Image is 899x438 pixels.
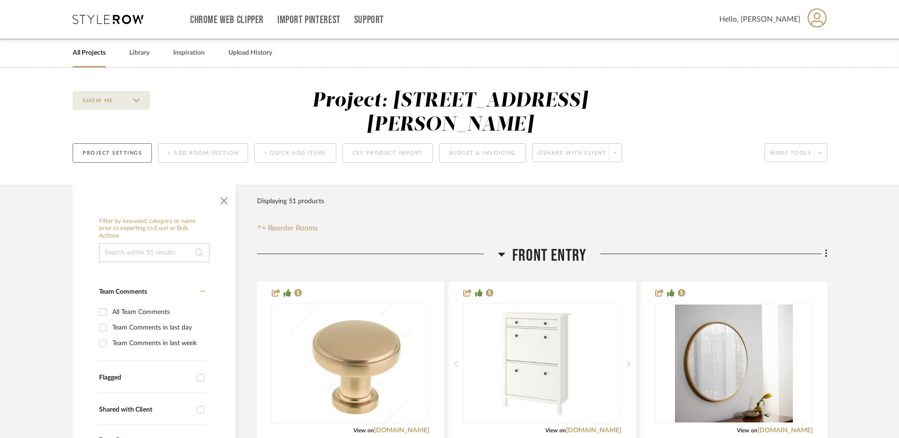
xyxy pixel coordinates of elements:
[99,218,209,240] h6: Filter by keyword, category or name prior to exporting to Excel or Bulk Actions
[765,143,827,162] button: More tools
[354,16,384,24] a: Support
[73,47,106,59] a: All Projects
[173,47,205,59] a: Inspiration
[257,192,324,211] div: Displaying 51 products
[342,143,433,163] button: CSV Product Import
[254,143,336,163] button: + Quick Add Items
[770,149,811,164] span: More tools
[112,305,203,320] div: All Team Comments
[532,143,623,162] button: Share with client
[158,143,248,163] button: + Add Room/Section
[99,243,209,262] input: Search within 51 results
[268,223,318,234] span: Reorder Rooms
[492,305,592,422] img: Hemnes Shoe Storage
[353,428,374,433] span: View on
[439,143,526,163] button: Budget & Invoicing
[99,406,192,414] div: Shared with Client
[566,427,621,434] a: [DOMAIN_NAME]
[99,289,147,295] span: Team Comments
[374,427,429,434] a: [DOMAIN_NAME]
[538,149,607,164] span: Share with client
[129,47,150,59] a: Library
[112,336,203,351] div: Team Comments in last week
[312,91,588,135] div: Project: [STREET_ADDRESS][PERSON_NAME]
[112,320,203,335] div: Team Comments in last day
[757,427,813,434] a: [DOMAIN_NAME]
[290,305,411,422] img: Contemporary Metal Knob
[190,16,264,24] a: Chrome Web Clipper
[675,305,793,422] img: Rouillard Wall Mirror
[512,246,586,266] span: Front Entry
[73,143,152,163] button: Project Settings
[719,14,800,25] span: Hello, [PERSON_NAME]
[737,428,757,433] span: View on
[257,223,318,234] button: Reorder Rooms
[228,47,272,59] a: Upload History
[215,190,233,208] button: Close
[545,428,566,433] span: View on
[99,374,192,382] div: Flagged
[277,16,341,24] a: Import Pinterest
